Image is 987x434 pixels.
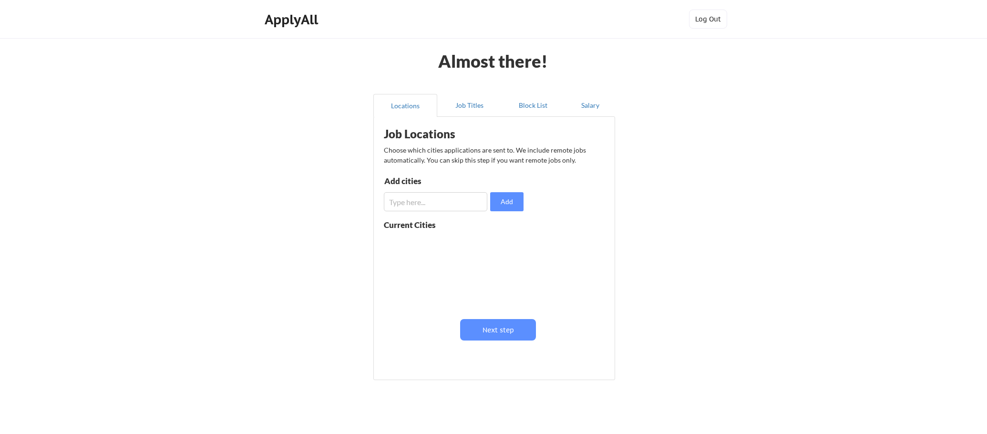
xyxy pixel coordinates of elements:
[689,10,727,29] button: Log Out
[384,221,456,229] div: Current Cities
[490,192,524,211] button: Add
[384,145,603,165] div: Choose which cities applications are sent to. We include remote jobs automatically. You can skip ...
[384,177,483,185] div: Add cities
[384,192,487,211] input: Type here...
[501,94,565,117] button: Block List
[265,11,321,28] div: ApplyAll
[384,128,504,140] div: Job Locations
[437,94,501,117] button: Job Titles
[373,94,437,117] button: Locations
[426,52,559,70] div: Almost there!
[460,319,536,341] button: Next step
[565,94,615,117] button: Salary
